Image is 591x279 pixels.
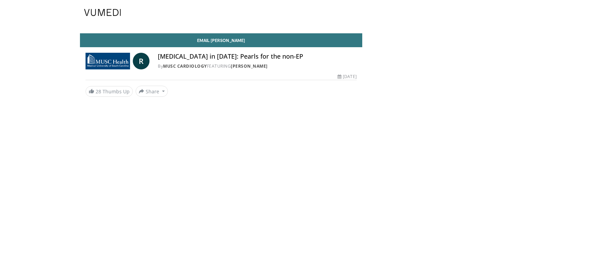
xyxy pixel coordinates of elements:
[231,63,268,69] a: [PERSON_NAME]
[80,33,362,47] a: Email [PERSON_NAME]
[86,53,130,69] img: MUSC Cardiology
[96,88,101,95] span: 28
[158,63,357,69] div: By FEATURING
[338,74,356,80] div: [DATE]
[84,9,121,16] img: VuMedi Logo
[163,63,207,69] a: MUSC Cardiology
[136,86,168,97] button: Share
[86,86,133,97] a: 28 Thumbs Up
[158,53,357,60] h4: [MEDICAL_DATA] in [DATE]: Pearls for the non-EP
[133,53,149,69] a: R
